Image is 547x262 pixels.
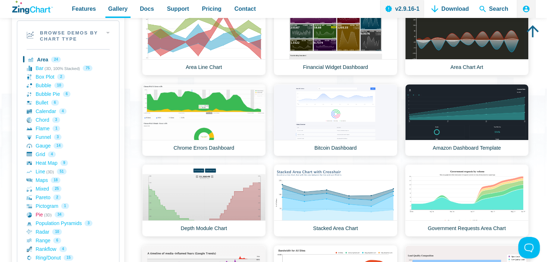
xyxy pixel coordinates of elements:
a: Depth Module Chart [142,164,266,237]
span: Gallery [108,4,128,14]
a: Amazon Dashboard Template [405,84,529,156]
a: Stacked Area Chart [274,164,397,237]
a: ZingChart Logo. Click to return to the homepage [12,1,53,14]
iframe: Toggle Customer Support [518,237,540,258]
a: Chrome Errors Dashboard [142,84,266,156]
a: Financial Widget Dashboard [274,3,397,75]
a: Bitcoin Dashboard [274,84,397,156]
a: Area Line Chart [142,3,266,75]
span: Features [72,4,96,14]
span: Pricing [202,4,221,14]
span: Docs [140,4,154,14]
a: Government Requests Area Chart [405,164,529,237]
span: Contact [234,4,256,14]
span: Support [167,4,189,14]
a: Area Chart Art [405,3,529,75]
h2: Browse Demos By Chart Type [17,21,119,50]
